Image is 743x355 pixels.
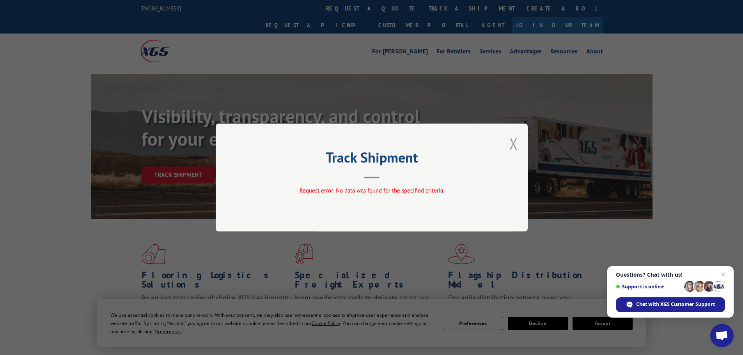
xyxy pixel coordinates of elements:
span: Close chat [718,270,728,279]
span: Questions? Chat with us! [616,272,725,278]
button: Close modal [509,133,518,154]
h2: Track Shipment [255,152,489,167]
div: Chat with XGS Customer Support [616,297,725,312]
span: Support is online [616,284,681,290]
span: Chat with XGS Customer Support [636,301,715,308]
div: Open chat [710,324,734,347]
span: Request error: No data was found for the specified criteria. [299,187,444,194]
